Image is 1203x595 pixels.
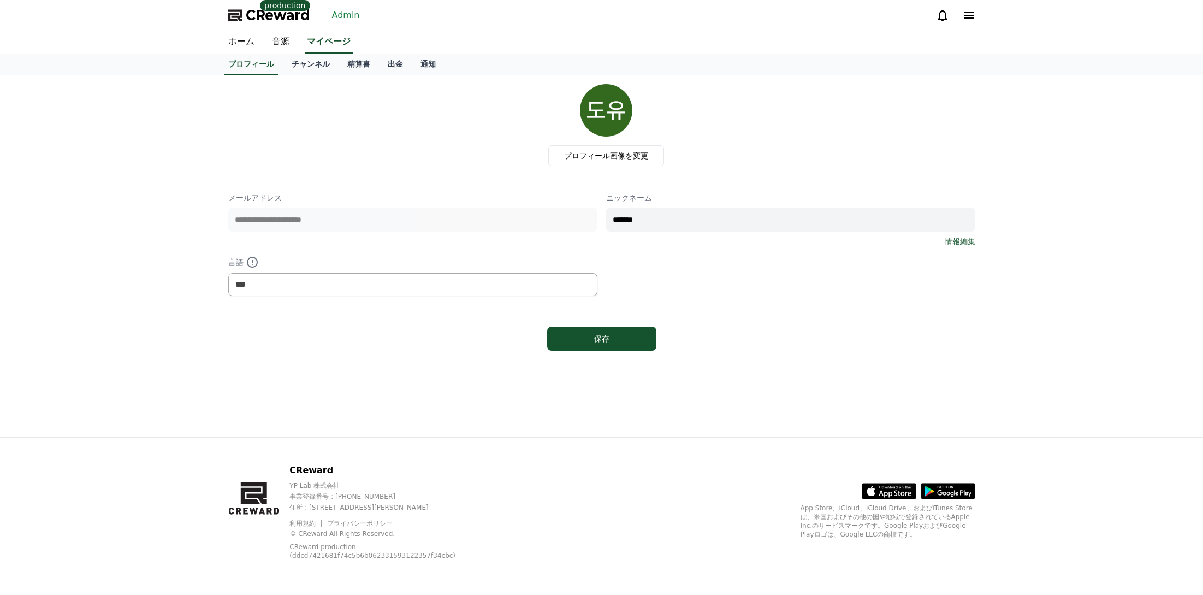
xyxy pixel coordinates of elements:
[289,464,481,477] p: CReward
[289,492,481,501] p: 事業登録番号 : [PHONE_NUMBER]
[945,236,975,247] a: 情報編集
[283,54,339,75] a: チャンネル
[220,31,263,54] a: ホーム
[580,84,632,137] img: profile_image
[328,7,364,24] a: Admin
[379,54,412,75] a: 出金
[263,31,298,54] a: 音源
[228,7,310,24] a: CReward
[412,54,445,75] a: 通知
[327,520,393,527] a: プライバシーポリシー
[289,543,464,560] p: CReward production (ddcd7421681f74c5b6b062331593122357f34cbc)
[339,54,379,75] a: 精算書
[224,54,278,75] a: プロフィール
[548,145,664,166] label: プロフィール画像を変更
[547,327,656,351] button: 保存
[801,504,975,539] p: App Store、iCloud、iCloud Drive、およびiTunes Storeは、米国およびその他の国や地域で登録されているApple Inc.のサービスマークです。Google P...
[228,192,597,203] p: メールアドレス
[246,7,310,24] span: CReward
[606,192,975,203] p: ニックネーム
[228,256,597,269] p: 言語
[305,31,353,54] a: マイページ
[289,481,481,490] p: YP Lab 株式会社
[289,520,324,527] a: 利用規約
[289,529,481,538] p: © CReward All Rights Reserved.
[289,503,481,512] p: 住所 : [STREET_ADDRESS][PERSON_NAME]
[569,333,635,344] div: 保存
